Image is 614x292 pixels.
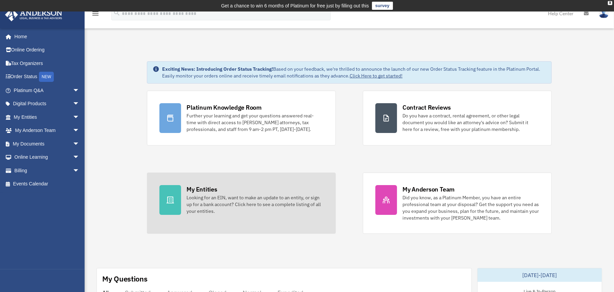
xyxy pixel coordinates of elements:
[5,30,86,43] a: Home
[5,151,90,164] a: Online Learningarrow_drop_down
[599,8,609,18] img: User Pic
[91,12,100,18] a: menu
[372,2,393,10] a: survey
[5,124,90,137] a: My Anderson Teamarrow_drop_down
[402,112,539,133] div: Do you have a contract, rental agreement, or other legal document you would like an attorney's ad...
[187,112,323,133] div: Further your learning and get your questions answered real-time with direct access to [PERSON_NAM...
[5,84,90,97] a: Platinum Q&Aarrow_drop_down
[3,8,64,21] img: Anderson Advisors Platinum Portal
[187,194,323,215] div: Looking for an EIN, want to make an update to an entity, or sign up for a bank account? Click her...
[363,173,552,234] a: My Anderson Team Did you know, as a Platinum Member, you have an entire professional team at your...
[73,137,86,151] span: arrow_drop_down
[5,177,90,191] a: Events Calendar
[147,91,336,145] a: Platinum Knowledge Room Further your learning and get your questions answered real-time with dire...
[402,194,539,221] div: Did you know, as a Platinum Member, you have an entire professional team at your disposal? Get th...
[73,97,86,111] span: arrow_drop_down
[113,9,120,17] i: search
[162,66,546,79] div: Based on your feedback, we're thrilled to announce the launch of our new Order Status Tracking fe...
[91,9,100,18] i: menu
[350,73,402,79] a: Click Here to get started!
[221,2,369,10] div: Get a chance to win 6 months of Platinum for free just by filling out this
[402,103,451,112] div: Contract Reviews
[102,274,148,284] div: My Questions
[73,164,86,178] span: arrow_drop_down
[147,173,336,234] a: My Entities Looking for an EIN, want to make an update to an entity, or sign up for a bank accoun...
[73,151,86,164] span: arrow_drop_down
[363,91,552,145] a: Contract Reviews Do you have a contract, rental agreement, or other legal document you would like...
[5,43,90,57] a: Online Ordering
[187,103,262,112] div: Platinum Knowledge Room
[402,185,455,194] div: My Anderson Team
[5,57,90,70] a: Tax Organizers
[73,110,86,124] span: arrow_drop_down
[162,66,273,72] strong: Exciting News: Introducing Order Status Tracking!
[5,137,90,151] a: My Documentsarrow_drop_down
[5,164,90,177] a: Billingarrow_drop_down
[5,110,90,124] a: My Entitiesarrow_drop_down
[5,70,90,84] a: Order StatusNEW
[478,268,602,282] div: [DATE]-[DATE]
[73,84,86,97] span: arrow_drop_down
[39,72,54,82] div: NEW
[5,97,90,111] a: Digital Productsarrow_drop_down
[187,185,217,194] div: My Entities
[608,1,612,5] div: close
[73,124,86,138] span: arrow_drop_down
